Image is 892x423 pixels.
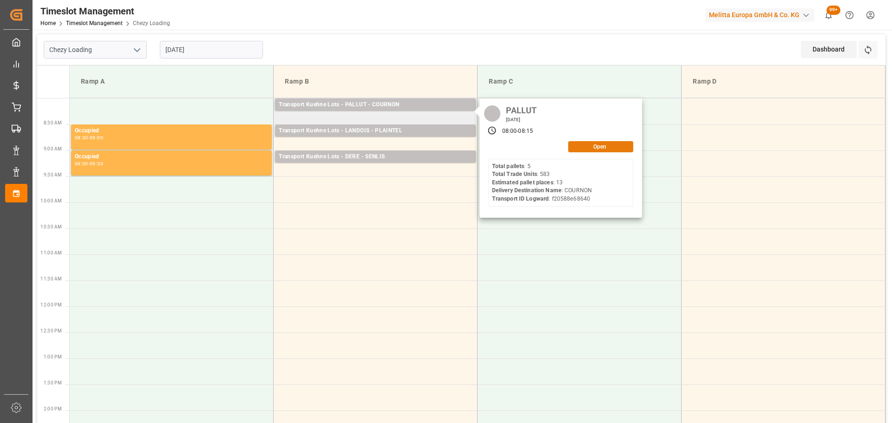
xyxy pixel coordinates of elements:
a: Timeslot Management [66,20,123,26]
span: 10:30 AM [40,224,62,229]
div: Ramp B [281,73,470,90]
button: Open [568,141,633,152]
span: 8:30 AM [44,120,62,125]
div: Ramp C [485,73,674,90]
b: Total pallets [492,163,525,169]
b: Total Trade Units [492,171,537,177]
button: show 100 new notifications [818,5,839,26]
input: Type to search/select [44,41,147,59]
span: 9:00 AM [44,146,62,151]
b: Estimated pallet places [492,179,553,186]
b: Delivery Destination Name [492,187,562,194]
div: - [88,136,90,140]
div: Pallets: 5,TU: 583,City: [GEOGRAPHIC_DATA],Arrival: [DATE] 00:00:00 [279,110,472,117]
div: - [88,162,90,166]
div: Pallets: 3,TU: 556,City: [GEOGRAPHIC_DATA],Arrival: [DATE] 00:00:00 [279,162,472,169]
span: 1:00 PM [44,354,62,359]
div: Pallets: 3,TU: 523,City: [GEOGRAPHIC_DATA],Arrival: [DATE] 00:00:00 [279,136,472,143]
div: Dashboard [801,41,857,58]
span: 2:00 PM [44,406,62,411]
div: Ramp A [77,73,266,90]
input: DD-MM-YYYY [160,41,263,59]
button: Melitta Europa GmbH & Co. KG [705,6,818,24]
button: Help Center [839,5,860,26]
div: 08:00 [502,127,517,136]
span: 10:00 AM [40,198,62,203]
span: 1:30 PM [44,380,62,385]
div: Transport Kuehne Lots - PALLUT - COURNON [279,100,472,110]
div: Occupied [75,152,268,162]
div: Melitta Europa GmbH & Co. KG [705,8,814,22]
span: 11:30 AM [40,276,62,281]
span: 12:30 PM [40,328,62,333]
div: 08:15 [518,127,533,136]
div: [DATE] [503,117,540,123]
div: Timeslot Management [40,4,170,18]
div: 09:00 [90,136,103,140]
div: : 5 : 583 : 13 : COURNON : f20588e68640 [492,163,592,203]
b: Transport ID Logward [492,195,549,202]
span: 12:00 PM [40,302,62,307]
div: Ramp D [689,73,878,90]
div: 08:30 [75,136,88,140]
div: Transport Kuehne Lots - LANDOIS - PLAINTEL [279,126,472,136]
div: Transport Kuehne Lots - DERE - SENLIS [279,152,472,162]
button: open menu [130,43,144,57]
div: 09:30 [90,162,103,166]
span: 9:30 AM [44,172,62,177]
a: Home [40,20,56,26]
span: 99+ [826,6,840,15]
div: - [517,127,518,136]
span: 11:00 AM [40,250,62,255]
div: Occupied [75,126,268,136]
div: PALLUT [503,103,540,117]
div: 09:00 [75,162,88,166]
